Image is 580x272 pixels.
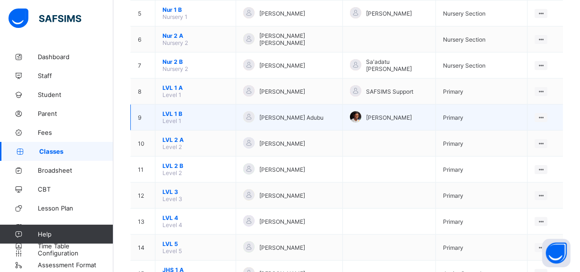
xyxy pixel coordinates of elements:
[131,79,155,105] td: 8
[443,218,463,225] span: Primary
[162,136,229,143] span: LVL 2 A
[259,166,305,173] span: [PERSON_NAME]
[366,58,428,72] span: Sa'adatu [PERSON_NAME]
[131,157,155,183] td: 11
[162,214,229,221] span: LVL 4
[38,167,113,174] span: Broadsheet
[259,32,336,46] span: [PERSON_NAME] [PERSON_NAME]
[9,9,81,28] img: safsims
[366,88,413,95] span: SAFSIMS Support
[38,249,113,257] span: Configuration
[259,140,305,147] span: [PERSON_NAME]
[131,209,155,235] td: 13
[131,131,155,157] td: 10
[38,230,113,238] span: Help
[131,105,155,131] td: 9
[162,195,182,202] span: Level 3
[162,188,229,195] span: LVL 3
[162,39,188,46] span: Nursery 2
[259,88,305,95] span: [PERSON_NAME]
[38,185,113,193] span: CBT
[259,218,305,225] span: [PERSON_NAME]
[38,72,113,79] span: Staff
[443,88,463,95] span: Primary
[38,129,113,136] span: Fees
[162,143,182,150] span: Level 2
[259,114,324,121] span: [PERSON_NAME] Adubu
[162,65,188,72] span: Nursery 2
[162,162,229,169] span: LVL 2 B
[443,140,463,147] span: Primary
[38,91,113,98] span: Student
[162,240,229,247] span: LVL 5
[259,10,305,17] span: [PERSON_NAME]
[443,36,486,43] span: Nursery Section
[443,62,486,69] span: Nursery Section
[131,235,155,261] td: 14
[162,110,229,117] span: LVL 1 B
[38,53,113,61] span: Dashboard
[131,53,155,79] td: 7
[162,13,188,20] span: Nursery 1
[443,10,486,17] span: Nursery Section
[162,32,229,39] span: Nur 2 A
[131,26,155,53] td: 6
[162,91,181,98] span: Level 1
[131,183,155,209] td: 12
[162,84,229,91] span: LVL 1 A
[162,221,182,228] span: Level 4
[366,114,412,121] span: [PERSON_NAME]
[259,62,305,69] span: [PERSON_NAME]
[443,166,463,173] span: Primary
[443,192,463,199] span: Primary
[131,0,155,26] td: 5
[38,204,113,212] span: Lesson Plan
[259,192,305,199] span: [PERSON_NAME]
[38,110,113,117] span: Parent
[162,58,229,65] span: Nur 2 B
[162,247,182,254] span: Level 5
[38,223,113,231] span: Messaging
[542,239,571,267] button: Open asap
[443,244,463,251] span: Primary
[162,169,182,176] span: Level 2
[259,244,305,251] span: [PERSON_NAME]
[366,10,412,17] span: [PERSON_NAME]
[38,261,113,269] span: Assessment Format
[162,117,181,124] span: Level 1
[162,6,229,13] span: Nur 1 B
[443,114,463,121] span: Primary
[39,148,113,155] span: Classes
